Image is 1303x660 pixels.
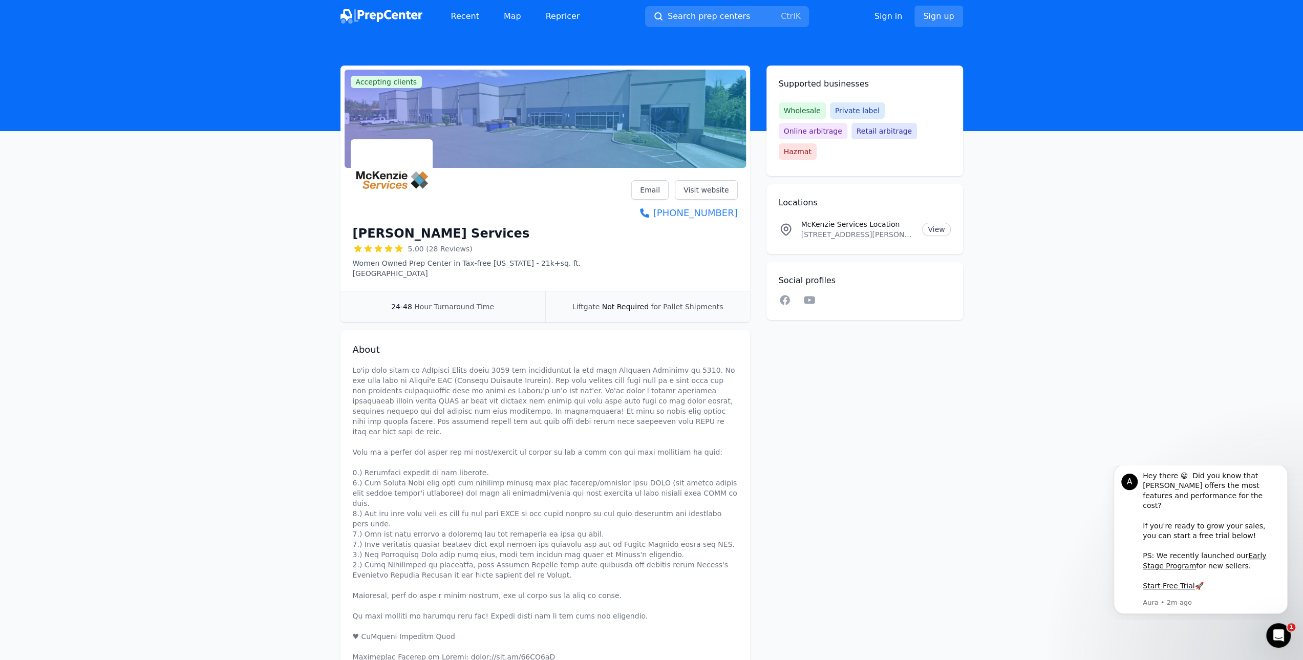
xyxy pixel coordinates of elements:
[651,303,723,311] span: for Pallet Shipments
[645,6,809,27] button: Search prep centersCtrlK
[443,6,487,27] a: Recent
[874,10,903,23] a: Sign in
[801,219,914,229] p: McKenzie Services Location
[1098,465,1303,620] iframe: Intercom notifications message
[631,180,669,200] a: Email
[414,303,494,311] span: Hour Turnaround Time
[353,225,530,242] h1: [PERSON_NAME] Services
[779,274,951,287] h2: Social profiles
[351,76,422,88] span: Accepting clients
[795,11,801,21] kbd: K
[1266,623,1291,648] iframe: Intercom live chat
[96,116,105,124] b: 🚀
[602,303,649,311] span: Not Required
[668,10,750,23] span: Search prep centers
[781,11,795,21] kbd: Ctrl
[340,9,422,24] img: PrepCenter
[801,229,914,240] p: [STREET_ADDRESS][PERSON_NAME]
[1287,623,1295,631] span: 1
[572,303,600,311] span: Liftgate
[851,123,917,139] span: Retail arbitrage
[830,102,885,119] span: Private label
[23,8,39,25] div: Profile image for Aura
[631,206,737,220] a: [PHONE_NUMBER]
[779,78,951,90] h2: Supported businesses
[779,197,951,209] h2: Locations
[353,141,431,219] img: McKenzie Services
[922,223,950,236] a: View
[353,258,632,279] p: Women Owned Prep Center in Tax-free [US_STATE] - 21k+sq. ft. [GEOGRAPHIC_DATA]
[45,133,182,142] p: Message from Aura, sent 2m ago
[538,6,588,27] a: Repricer
[45,6,182,126] div: Hey there 😀 Did you know that [PERSON_NAME] offers the most features and performance for the cost...
[914,6,963,27] a: Sign up
[675,180,738,200] a: Visit website
[779,123,847,139] span: Online arbitrage
[496,6,529,27] a: Map
[45,6,182,131] div: Message content
[779,102,826,119] span: Wholesale
[408,244,473,254] span: 5.00 (28 Reviews)
[45,116,96,124] a: Start Free Trial
[391,303,412,311] span: 24-48
[779,143,817,160] span: Hazmat
[353,343,738,357] h2: About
